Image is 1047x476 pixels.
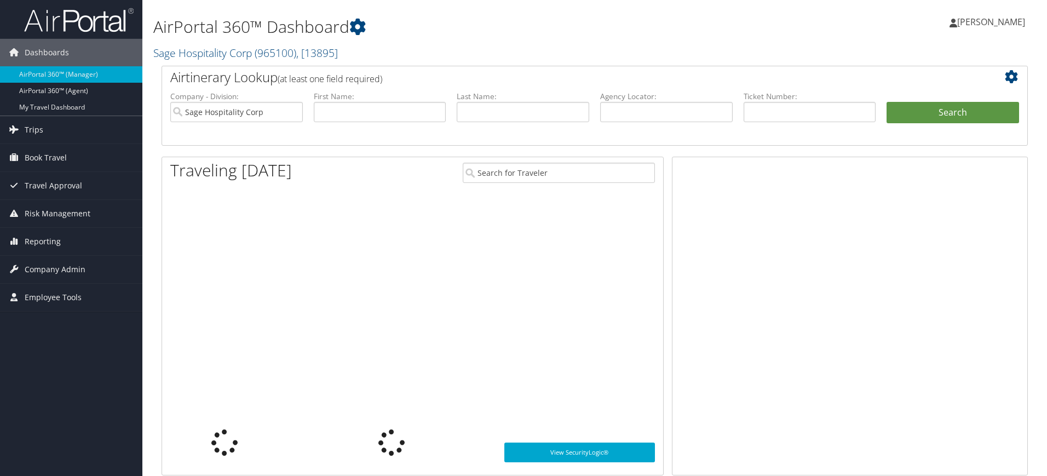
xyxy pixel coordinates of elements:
[170,68,947,87] h2: Airtinerary Lookup
[25,256,85,283] span: Company Admin
[153,45,338,60] a: Sage Hospitality Corp
[170,159,292,182] h1: Traveling [DATE]
[950,5,1036,38] a: [PERSON_NAME]
[24,7,134,33] img: airportal-logo.png
[25,172,82,199] span: Travel Approval
[957,16,1025,28] span: [PERSON_NAME]
[744,91,876,102] label: Ticket Number:
[504,443,655,462] a: View SecurityLogic®
[463,163,655,183] input: Search for Traveler
[170,91,303,102] label: Company - Division:
[457,91,589,102] label: Last Name:
[25,200,90,227] span: Risk Management
[314,91,446,102] label: First Name:
[25,144,67,171] span: Book Travel
[278,73,382,85] span: (at least one field required)
[296,45,338,60] span: , [ 13895 ]
[600,91,733,102] label: Agency Locator:
[25,39,69,66] span: Dashboards
[25,228,61,255] span: Reporting
[25,284,82,311] span: Employee Tools
[153,15,742,38] h1: AirPortal 360™ Dashboard
[887,102,1019,124] button: Search
[25,116,43,144] span: Trips
[255,45,296,60] span: ( 965100 )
